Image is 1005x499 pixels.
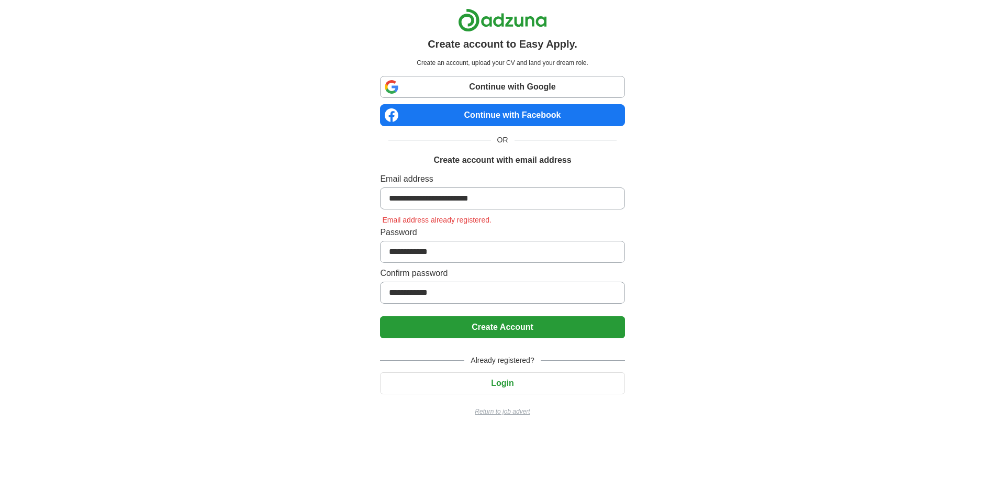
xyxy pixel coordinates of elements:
[380,316,624,338] button: Create Account
[380,407,624,416] a: Return to job advert
[380,104,624,126] a: Continue with Facebook
[433,154,571,167] h1: Create account with email address
[380,173,624,185] label: Email address
[464,355,540,366] span: Already registered?
[380,76,624,98] a: Continue with Google
[458,8,547,32] img: Adzuna logo
[380,372,624,394] button: Login
[380,216,494,224] span: Email address already registered.
[380,379,624,387] a: Login
[380,267,624,280] label: Confirm password
[382,58,622,68] p: Create an account, upload your CV and land your dream role.
[428,36,577,52] h1: Create account to Easy Apply.
[491,135,515,146] span: OR
[380,226,624,239] label: Password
